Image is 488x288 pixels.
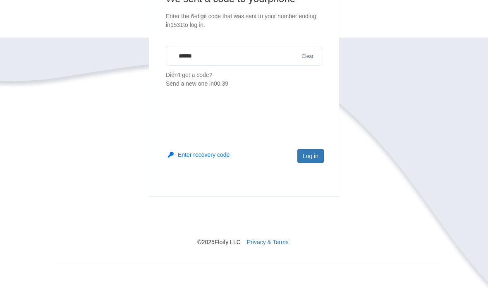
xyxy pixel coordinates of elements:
p: Enter the 6-digit code that was sent to your number ending in 1531 to log in. [166,12,322,29]
button: Clear [299,53,316,60]
div: Send a new one in 00:39 [166,79,322,88]
button: Enter recovery code [168,151,230,159]
nav: © 2025 Floify LLC [50,197,438,246]
button: Log in [297,149,324,163]
p: Didn't get a code? [166,71,322,88]
a: Privacy & Terms [247,239,289,245]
